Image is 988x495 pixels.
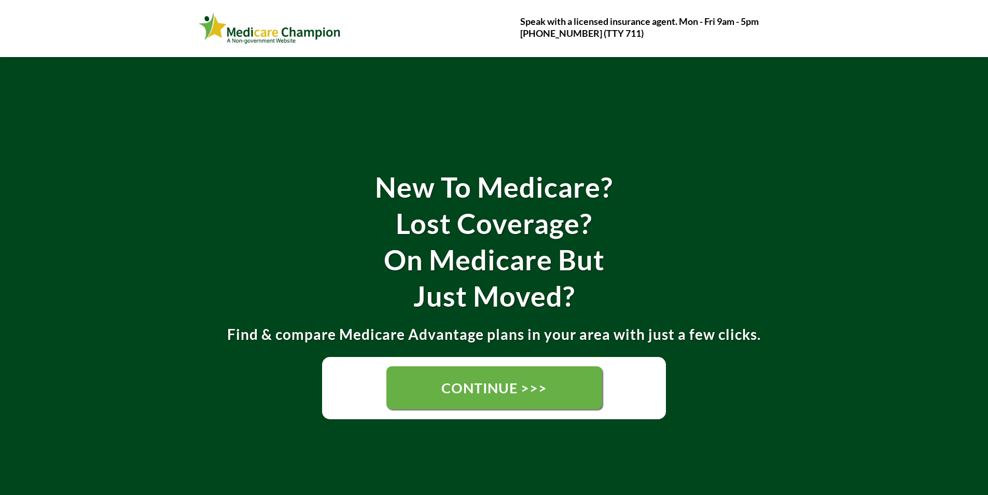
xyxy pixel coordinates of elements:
[386,366,602,409] a: CONTINUE >>>
[441,379,547,396] span: CONTINUE >>>
[520,16,759,27] strong: Speak with a licensed insurance agent. Mon - Fri 9am - 5pm
[520,27,644,39] strong: [PHONE_NUMBER] (TTY 711)
[199,11,341,46] img: Webinar
[227,325,761,343] strong: Find & compare Medicare Advantage plans in your area with just a few clicks.
[375,170,613,204] strong: New To Medicare?
[384,243,605,277] strong: On Medicare But
[413,279,575,313] strong: Just Moved?
[396,207,592,240] strong: Lost Coverage?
